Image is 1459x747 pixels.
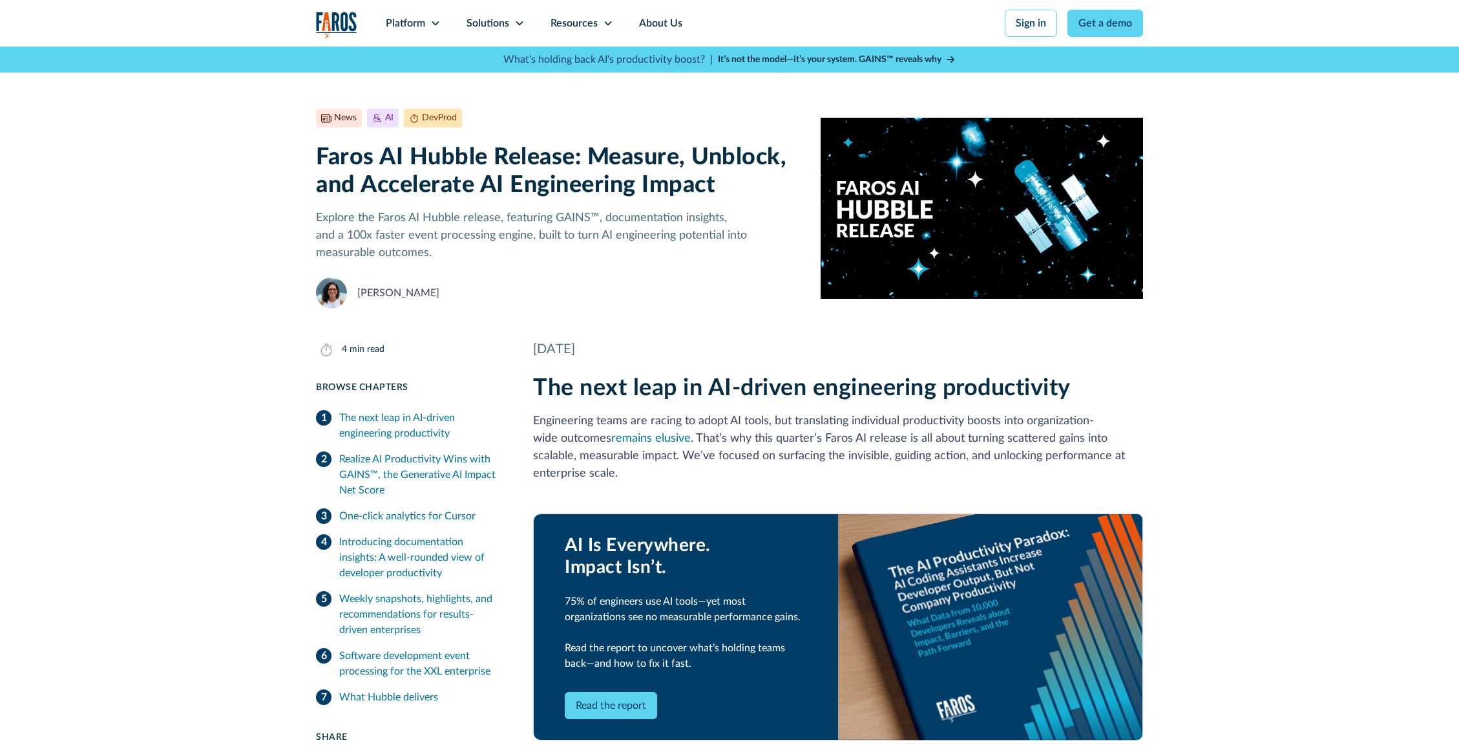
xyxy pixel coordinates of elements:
a: Sign in [1005,10,1057,37]
div: AI Is Everywhere. Impact Isn’t. [565,535,807,578]
a: One-click analytics for Cursor [316,503,502,529]
strong: It’s not the model—it’s your system. GAINS™ reveals why [718,55,941,64]
div: What Hubble delivers [339,689,438,705]
div: Browse Chapters [316,381,502,395]
a: Realize AI Productivity Wins with GAINS™, the Generative AI Impact Net Score [316,446,502,503]
a: remains elusive [611,433,691,444]
a: Get a demo [1067,10,1143,37]
h1: Faros AI Hubble Release: Measure, Unblock, and Accelerate AI Engineering Impact [316,144,800,199]
img: Logo of the analytics and reporting company Faros. [316,12,357,38]
a: Read the report [565,692,657,719]
div: DevProd [422,111,457,125]
a: home [316,12,357,38]
a: Software development event processing for the XXL enterprise [316,643,502,684]
div: One-click analytics for Cursor [339,508,476,524]
div: [DATE] [533,340,1143,359]
div: News [334,111,357,125]
a: It’s not the model—it’s your system. GAINS™ reveals why [718,53,956,67]
a: Weekly snapshots, highlights, and recommendations for results-driven enterprises [316,586,502,643]
img: Naomi Lurie [316,277,347,309]
div: Software development event processing for the XXL enterprise [339,648,502,679]
div: Resources [551,16,598,31]
div: [PERSON_NAME] [357,285,439,301]
a: Introducing documentation insights: A well-rounded view of developer productivity [316,529,502,586]
a: The next leap in AI-driven engineering productivity [316,405,502,446]
div: 75% of engineers use AI tools—yet most organizations see no measurable performance gains. Read th... [565,594,807,671]
div: Share [316,731,502,744]
div: min read [350,343,384,356]
a: What Hubble delivers [316,684,502,710]
p: Explore the Faros AI Hubble release, featuring GAINS™, documentation insights, and a 100x faster ... [316,210,800,262]
div: Solutions [467,16,509,31]
div: AI [385,111,394,125]
div: The next leap in AI-driven engineering productivity [339,410,502,441]
div: Realize AI Productivity Wins with GAINS™, the Generative AI Impact Net Score [339,451,502,498]
div: Weekly snapshots, highlights, and recommendations for results-driven enterprises [339,591,502,638]
div: Introducing documentation insights: A well-rounded view of developer productivity [339,534,502,581]
div: Platform [386,16,425,31]
div: 4 [342,343,347,356]
h2: The next leap in AI-driven engineering productivity [533,374,1143,402]
img: The text Faros AI Hubble Release over an image of the Hubble telescope in a dark galaxy where som... [821,109,1143,309]
p: Engineering teams are racing to adopt AI tools, but translating individual productivity boosts in... [533,413,1143,482]
p: What's holding back AI's productivity boost? | [503,52,713,67]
